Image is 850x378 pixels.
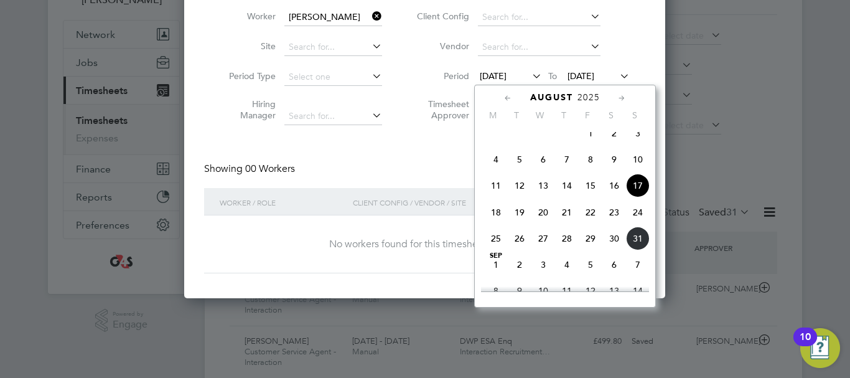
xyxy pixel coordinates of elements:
span: 21 [555,201,579,224]
span: 13 [602,279,626,303]
span: S [599,110,623,121]
span: 7 [555,148,579,171]
span: 17 [626,174,650,197]
span: 5 [508,148,531,171]
label: Hiring Manager [220,98,276,121]
label: Worker [220,11,276,22]
span: 8 [484,279,508,303]
span: 10 [531,279,555,303]
span: 1 [579,121,602,145]
span: S [623,110,647,121]
span: 14 [555,174,579,197]
label: Site [220,40,276,52]
input: Search for... [284,9,382,26]
span: 1 [484,253,508,276]
span: 2 [508,253,531,276]
span: 19 [508,201,531,224]
div: 10 [800,337,811,353]
span: 26 [508,227,531,250]
span: 5 [579,253,602,276]
div: Worker / Role [217,188,350,217]
span: Sep [484,253,508,259]
span: 24 [626,201,650,224]
input: Search for... [478,39,600,56]
span: 14 [626,279,650,303]
div: Showing [204,163,297,176]
span: 3 [531,253,555,276]
span: T [505,110,528,121]
input: Search for... [284,108,382,125]
button: Open Resource Center, 10 new notifications [800,328,840,368]
span: 22 [579,201,602,224]
span: M [481,110,505,121]
span: W [528,110,552,121]
span: 18 [484,201,508,224]
label: Timesheet Approver [413,98,469,121]
span: 11 [555,279,579,303]
span: 9 [602,148,626,171]
span: 4 [484,148,508,171]
span: 16 [602,174,626,197]
span: 13 [531,174,555,197]
span: 3 [626,121,650,145]
span: 00 Workers [245,163,295,175]
label: Vendor [413,40,469,52]
span: [DATE] [480,70,507,82]
span: T [552,110,576,121]
span: 12 [579,279,602,303]
span: 31 [626,227,650,250]
span: August [530,92,573,103]
span: 11 [484,174,508,197]
label: Period [413,70,469,82]
span: 25 [484,227,508,250]
label: Client Config [413,11,469,22]
span: 8 [579,148,602,171]
span: 10 [626,148,650,171]
span: 15 [579,174,602,197]
span: 30 [602,227,626,250]
span: 23 [602,201,626,224]
span: 2025 [577,92,600,103]
span: To [544,68,561,84]
input: Search for... [478,9,600,26]
span: 9 [508,279,531,303]
span: 28 [555,227,579,250]
input: Search for... [284,39,382,56]
span: 6 [531,148,555,171]
span: 4 [555,253,579,276]
span: 27 [531,227,555,250]
span: F [576,110,599,121]
span: 12 [508,174,531,197]
span: [DATE] [567,70,594,82]
span: 20 [531,201,555,224]
label: Period Type [220,70,276,82]
div: Client Config / Vendor / Site [350,188,549,217]
span: 29 [579,227,602,250]
span: 2 [602,121,626,145]
span: 6 [602,253,626,276]
div: No workers found for this timesheet period. [217,238,633,251]
span: 7 [626,253,650,276]
input: Select one [284,69,382,86]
